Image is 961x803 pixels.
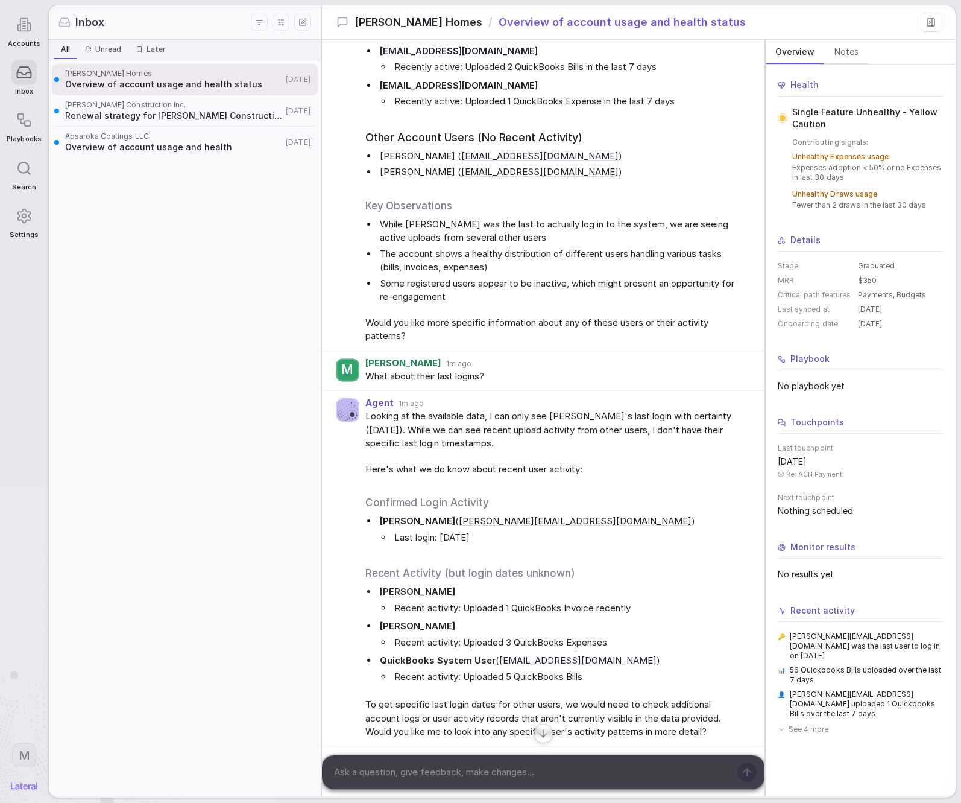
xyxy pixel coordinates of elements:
[830,43,863,60] span: Notes
[11,782,37,790] img: Lateral
[365,398,394,408] span: Agent
[778,380,944,392] span: No playbook yet
[354,14,482,30] span: [PERSON_NAME] Homes
[19,747,30,763] span: M
[65,69,282,78] span: [PERSON_NAME] Homes
[792,189,926,199] span: Unhealthy Draws usage
[286,75,310,84] span: [DATE]
[790,416,844,428] span: Touchpoints
[790,79,819,91] span: Health
[392,60,746,74] li: Recently active: Uploaded 2 QuickBooks Bills in the last 7 days
[52,127,318,158] a: Absaroka Coatings LLCOverview of account usage and health[DATE]
[778,568,944,580] span: No results yet
[365,198,746,213] h3: Key Observations
[778,493,944,503] span: Next touchpoint
[365,495,746,510] h3: Confirmed Login Activity
[65,110,282,122] span: Renewal strategy for [PERSON_NAME] Construction's contract
[380,620,455,632] strong: [PERSON_NAME]
[790,632,944,661] span: [PERSON_NAME][EMAIL_ADDRESS][DOMAIN_NAME] was the last user to log in on [DATE]
[7,101,41,149] a: Playbooks
[52,64,318,95] a: [PERSON_NAME] HomesOverview of account usage and health status[DATE]
[778,261,851,271] dt: Stage
[399,399,424,408] span: 1m ago
[377,515,746,547] li: ( )
[499,14,746,30] span: Overview of account usage and health status
[365,316,746,343] span: Would you like more specific information about any of these users or their activity patterns?
[488,14,493,30] span: /
[790,690,944,719] span: [PERSON_NAME][EMAIL_ADDRESS][DOMAIN_NAME] uploaded 1 Quickbooks Bills over the last 7 days
[65,100,282,110] span: [PERSON_NAME] Construction Inc.
[380,79,538,93] a: [EMAIL_ADDRESS][DOMAIN_NAME]
[273,14,289,31] button: Display settings
[65,132,282,141] span: Absaroka Coatings LLC
[778,455,807,468] span: [DATE]
[377,150,746,163] li: [PERSON_NAME] ( )
[790,605,855,617] span: Recent activity
[61,45,70,54] span: All
[380,515,455,527] strong: [PERSON_NAME]
[792,163,944,182] span: Expenses adoption < 50% or no Expenses in last 30 days
[778,319,851,329] dt: Onboarding date
[392,95,746,109] li: Recently active: Uploaded 1 QuickBooks Expense in the last 7 days
[778,666,785,685] span: 📊
[778,276,851,285] dt: MRR
[65,78,282,90] span: Overview of account usage and health status
[365,130,746,145] h4: Other Account Users (No Recent Activity)
[294,14,311,31] button: New thread
[52,95,318,127] a: [PERSON_NAME] Construction Inc.Renewal strategy for [PERSON_NAME] Construction's contract[DATE]
[365,370,746,384] span: What about their last logins?
[365,698,746,739] span: To get specific last login dates for other users, we would need to check additional account logs ...
[792,200,926,210] span: Fewer than 2 draws in the last 30 days
[377,277,746,304] li: Some registered users appear to be inactive, which might present an opportunity for re-engagement
[392,670,746,684] li: Recent activity: Uploaded 5 QuickBooks Bills
[380,586,455,597] strong: [PERSON_NAME]
[790,234,821,246] span: Details
[461,165,619,179] a: [EMAIL_ADDRESS][DOMAIN_NAME]
[377,247,746,275] li: The account shows a healthy distribution of different users handling various tasks (bills, invoic...
[778,725,828,734] div: See 4 more
[7,135,41,143] span: Playbooks
[377,165,746,179] li: [PERSON_NAME] ( )
[858,290,927,300] span: Payments, Budgets
[778,290,851,300] dt: Critical path features
[95,45,121,54] span: Unread
[446,359,471,369] span: 1m ago
[392,636,746,650] li: Recent activity: Uploaded 3 QuickBooks Expenses
[365,463,746,477] span: Here's what we do know about recent user activity:
[65,141,282,153] span: Overview of account usage and health
[461,150,619,163] a: [EMAIL_ADDRESS][DOMAIN_NAME]
[792,106,944,130] span: Single Feature Unhealthy - Yellow Caution
[251,14,268,31] button: Filters
[286,106,310,116] span: [DATE]
[778,632,785,661] span: 🔑
[15,87,33,95] span: Inbox
[790,541,855,553] span: Monitor results
[10,231,38,239] span: Settings
[858,319,882,329] span: [DATE]
[336,399,359,421] img: Agent avatar
[858,305,882,314] span: [DATE]
[8,40,40,48] span: Accounts
[380,655,496,666] strong: QuickBooks System User
[770,43,819,60] span: Overview
[778,305,851,314] dt: Last synced at
[858,261,895,271] span: Graduated
[341,362,353,378] span: M
[7,6,41,54] a: Accounts
[365,410,746,451] span: Looking at the available data, I can only see [PERSON_NAME]'s last login with certainty ([DATE])....
[792,152,944,162] span: Unhealthy Expenses usage
[499,654,657,668] a: [EMAIL_ADDRESS][DOMAIN_NAME]
[380,45,538,59] a: [EMAIL_ADDRESS][DOMAIN_NAME]
[365,358,441,369] span: [PERSON_NAME]
[377,218,746,245] li: While [PERSON_NAME] was the last to actually log in to the system, we are seeing active uploads f...
[75,14,104,30] span: Inbox
[786,470,842,478] span: Re: ACH Payment
[377,654,746,686] li: ( )
[12,183,36,191] span: Search
[365,566,746,580] h3: Recent Activity (but login dates unknown)
[790,353,830,365] span: Playbook
[790,665,944,685] span: 56 Quickbooks Bills uploaded over the last 7 days
[392,601,746,615] li: Recent activity: Uploaded 1 QuickBooks Invoice recently
[778,443,944,453] span: Last touchpoint
[286,138,310,147] span: [DATE]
